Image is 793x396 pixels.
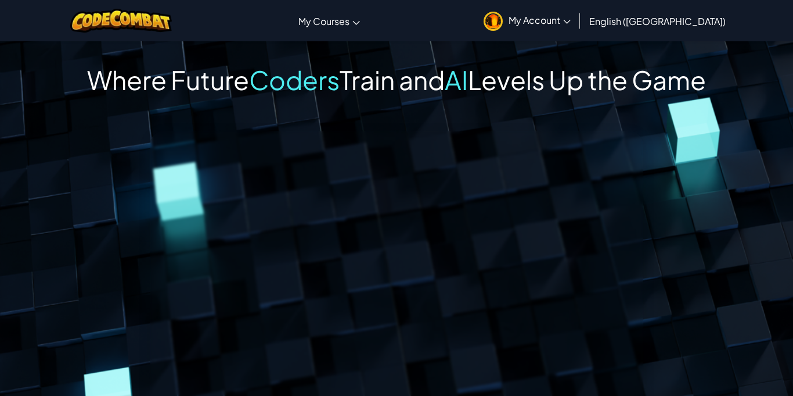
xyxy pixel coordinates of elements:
a: My Account [478,2,576,39]
span: My Account [509,14,571,26]
span: English ([GEOGRAPHIC_DATA]) [589,15,726,27]
a: English ([GEOGRAPHIC_DATA]) [583,5,731,37]
span: Coders [249,63,340,96]
img: avatar [484,12,503,31]
span: Where Future [87,63,249,96]
span: AI [445,63,468,96]
span: Train and [340,63,445,96]
a: My Courses [293,5,366,37]
span: My Courses [298,15,349,27]
img: CodeCombat logo [70,9,172,33]
span: Levels Up the Game [468,63,706,96]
